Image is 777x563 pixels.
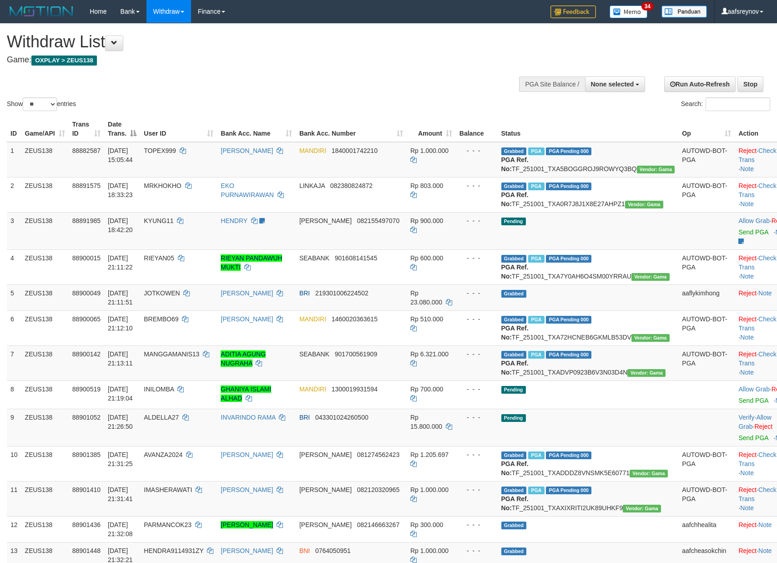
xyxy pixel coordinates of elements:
span: Rp 1.000.000 [410,147,449,154]
a: [PERSON_NAME] [221,486,273,493]
span: 88900049 [72,289,101,297]
span: Marked by aaftanly [528,316,544,324]
span: BNI [299,547,310,554]
a: Note [740,273,754,280]
span: Grabbed [501,316,527,324]
td: 6 [7,310,21,345]
div: - - - [459,314,494,324]
button: None selected [585,76,646,92]
div: - - - [459,254,494,263]
span: MRKHOKHO [144,182,181,189]
span: 88891575 [72,182,101,189]
span: 88891985 [72,217,101,224]
span: Rp 803.000 [410,182,443,189]
div: - - - [459,181,494,190]
td: ZEUS138 [21,177,69,212]
a: Reject [754,423,772,430]
img: panduan.png [661,5,707,18]
span: PGA Pending [546,351,591,359]
td: 9 [7,409,21,446]
a: Send PGA [738,228,768,236]
span: [DATE] 21:12:10 [108,315,133,332]
span: 88901448 [72,547,101,554]
td: ZEUS138 [21,142,69,178]
span: Rp 15.800.000 [410,414,442,430]
td: TF_251001_TXAXIXRITI2UK89UHKF9 [498,481,679,516]
td: AUTOWD-BOT-PGA [678,345,735,380]
span: Rp 300.000 [410,521,443,528]
td: ZEUS138 [21,380,69,409]
div: - - - [459,413,494,422]
a: Send PGA [738,434,768,441]
a: GHANIYA ISLAMI ALHAD [221,385,271,402]
span: Marked by aafchomsokheang [528,487,544,494]
th: Bank Acc. Name: activate to sort column ascending [217,116,296,142]
span: Copy 082155497070 to clipboard [357,217,399,224]
a: Check Trans [738,486,776,502]
a: Reject [738,486,757,493]
td: 1 [7,142,21,178]
a: Check Trans [738,315,776,332]
a: Note [740,504,754,512]
td: ZEUS138 [21,284,69,310]
h1: Withdraw List [7,33,509,51]
td: 7 [7,345,21,380]
th: Op: activate to sort column ascending [678,116,735,142]
td: AUTOWD-BOT-PGA [678,310,735,345]
span: Copy 1460020363615 to clipboard [332,315,378,323]
span: Grabbed [501,451,527,459]
td: 11 [7,481,21,516]
div: - - - [459,385,494,394]
a: [PERSON_NAME] [221,521,273,528]
span: BREMBO69 [144,315,178,323]
td: 10 [7,446,21,481]
span: Pending [501,414,526,422]
td: TF_251001_TXA0R7J8J1X8E27AHPZ1 [498,177,679,212]
td: ZEUS138 [21,409,69,446]
a: Allow Grab [738,414,771,430]
span: [PERSON_NAME] [299,217,352,224]
span: PGA Pending [546,147,591,155]
a: [PERSON_NAME] [221,451,273,458]
span: Vendor URL: https://trx31.1velocity.biz [637,166,675,173]
span: BRI [299,289,310,297]
td: 5 [7,284,21,310]
span: Grabbed [501,255,527,263]
span: [DATE] 21:13:11 [108,350,133,367]
th: Game/API: activate to sort column ascending [21,116,69,142]
div: PGA Site Balance / [519,76,585,92]
th: Trans ID: activate to sort column ascending [69,116,104,142]
span: 88900015 [72,254,101,262]
span: [DATE] 21:19:04 [108,385,133,402]
span: Grabbed [501,487,527,494]
span: [DATE] 21:31:41 [108,486,133,502]
span: 88901052 [72,414,101,421]
td: AUTOWD-BOT-PGA [678,446,735,481]
a: Check Trans [738,451,776,467]
td: ZEUS138 [21,249,69,284]
span: Grabbed [501,548,527,555]
a: Note [740,200,754,208]
span: Vendor URL: https://trx31.1velocity.biz [623,505,661,512]
span: [PERSON_NAME] [299,451,352,458]
span: Copy 043301024260500 to clipboard [315,414,368,421]
span: Copy 901608141545 to clipboard [335,254,377,262]
span: Pending [501,218,526,225]
div: - - - [459,450,494,459]
span: 88901436 [72,521,101,528]
span: [PERSON_NAME] [299,486,352,493]
span: Copy 1840001742210 to clipboard [332,147,378,154]
div: - - - [459,350,494,359]
span: [DATE] 18:33:23 [108,182,133,198]
a: Reject [738,521,757,528]
div: - - - [459,520,494,529]
span: MANDIRI [299,147,326,154]
span: RIEYAN05 [144,254,174,262]
td: ZEUS138 [21,516,69,542]
td: ZEUS138 [21,481,69,516]
span: Copy 082380824872 to clipboard [330,182,373,189]
span: [PERSON_NAME] [299,521,352,528]
span: Vendor URL: https://trx31.1velocity.biz [631,334,670,342]
span: [DATE] 21:26:50 [108,414,133,430]
a: Stop [737,76,763,92]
